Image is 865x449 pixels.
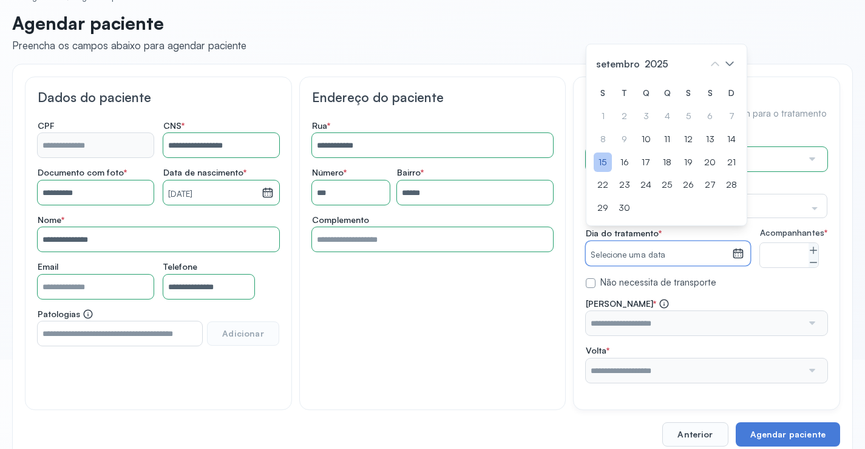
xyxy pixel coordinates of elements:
span: Complemento [312,214,369,225]
span: setembro [594,55,642,72]
div: 28 [722,175,741,195]
div: Preencha os campos abaixo para agendar paciente [12,39,246,52]
span: Número [312,167,347,178]
div: Q [637,83,655,103]
div: 17 [637,153,655,173]
span: Email [38,261,58,272]
span: [PERSON_NAME] [586,298,670,309]
span: Data de nascimento [163,167,246,178]
div: 29 [594,198,612,218]
div: 18 [658,153,676,173]
span: Documento com foto [38,167,127,178]
button: Adicionar [207,321,279,346]
div: Q [658,83,676,103]
span: Bairro [397,167,424,178]
div: T [615,83,634,103]
span: Rua [312,120,330,131]
div: 25 [658,175,676,195]
div: 16 [615,153,634,173]
div: 20 [700,153,719,173]
div: 14 [722,129,741,149]
div: 21 [722,153,741,173]
div: 10 [637,129,655,149]
div: S [679,83,697,103]
button: Anterior [662,422,728,447]
div: 30 [615,198,634,218]
div: 24 [637,175,655,195]
span: Patologias [38,309,93,320]
h3: Dados do paciente [38,89,279,105]
div: 15 [594,153,612,173]
span: Telefone [163,261,197,272]
h3: Endereço do paciente [312,89,554,105]
span: CPF [38,120,55,131]
div: 13 [700,129,719,149]
div: S [700,83,719,103]
span: Dia do tratamento [586,228,662,239]
span: CNS [163,120,185,131]
small: Selecione uma data [591,249,727,261]
div: D [722,83,741,103]
div: 23 [615,175,634,195]
span: 2025 [642,55,671,72]
span: Acompanhantes [760,228,827,238]
p: Agendar paciente [12,12,246,34]
span: Volta [586,345,609,356]
div: 27 [700,175,719,195]
div: 26 [679,175,697,195]
div: 22 [594,175,612,195]
div: S [594,83,612,103]
div: 12 [679,129,697,149]
div: 19 [679,153,697,173]
span: Nome [38,214,64,225]
div: 11 [658,129,676,149]
small: [DATE] [168,188,257,201]
label: Não necessita de transporte [600,277,716,289]
button: Agendar paciente [736,422,840,447]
